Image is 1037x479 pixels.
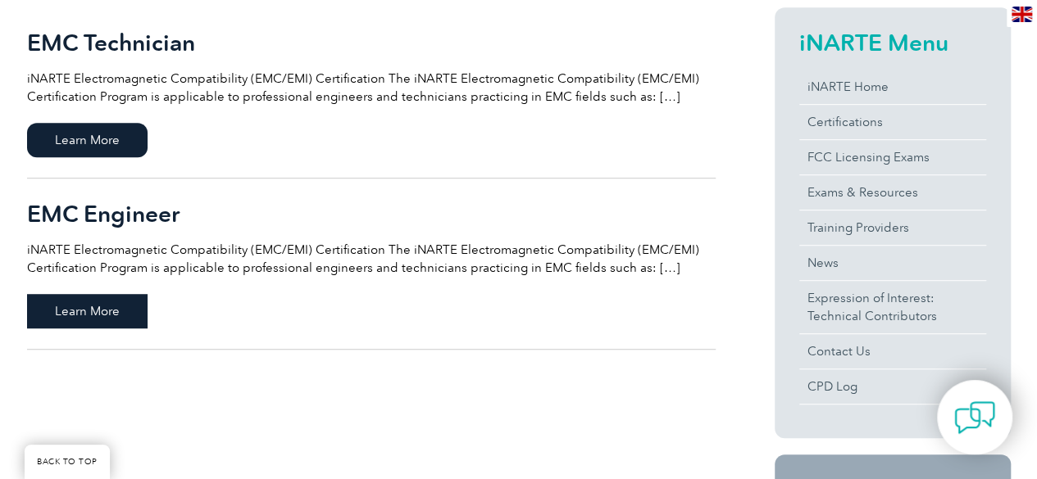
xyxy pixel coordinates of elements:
[799,29,986,56] h2: iNARTE Menu
[27,123,148,157] span: Learn More
[27,294,148,328] span: Learn More
[27,29,716,56] h2: EMC Technician
[27,178,716,350] a: EMC Engineer iNARTE Electromagnetic Compatibility (EMC/EMI) Certification The iNARTE Electromagne...
[27,7,716,178] a: EMC Technician iNARTE Electromagnetic Compatibility (EMC/EMI) Certification The iNARTE Electromag...
[25,445,110,479] a: BACK TO TOP
[27,201,716,227] h2: EMC Engineer
[799,140,986,174] a: FCC Licensing Exams
[799,334,986,368] a: Contact Us
[799,70,986,104] a: iNARTE Home
[1012,7,1032,22] img: en
[799,210,986,245] a: Training Providers
[27,70,716,106] p: iNARTE Electromagnetic Compatibility (EMC/EMI) Certification The iNARTE Electromagnetic Compatibi...
[799,369,986,404] a: CPD Log
[799,175,986,210] a: Exams & Resources
[799,281,986,333] a: Expression of Interest:Technical Contributors
[799,246,986,280] a: News
[799,105,986,139] a: Certifications
[27,241,716,277] p: iNARTE Electromagnetic Compatibility (EMC/EMI) Certification The iNARTE Electromagnetic Compatibi...
[954,397,995,438] img: contact-chat.png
